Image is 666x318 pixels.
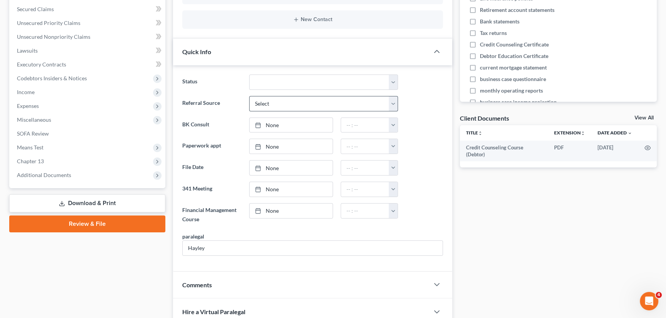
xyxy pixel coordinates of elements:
a: Unsecured Nonpriority Claims [11,30,165,44]
span: monthly operating reports [480,87,543,94]
i: unfold_more [478,131,483,136]
span: business case income projection [480,98,557,106]
a: None [250,161,332,175]
span: Retirement account statements [480,6,554,14]
label: Status [178,75,245,90]
a: Download & Print [9,194,165,212]
span: current mortgage statement [480,64,547,71]
input: -- : -- [341,161,390,175]
a: Unsecured Priority Claims [11,16,165,30]
i: unfold_more [581,131,585,136]
a: None [250,204,332,218]
span: Additional Documents [17,172,71,178]
span: SOFA Review [17,130,49,137]
span: Unsecured Nonpriority Claims [17,33,90,40]
a: None [250,139,332,154]
span: Debtor Education Certificate [480,52,548,60]
div: paralegal [182,232,204,240]
label: Financial Management Course [178,203,245,226]
span: Expenses [17,103,39,109]
label: BK Consult [178,118,245,133]
a: SOFA Review [11,127,165,141]
span: Chapter 13 [17,158,44,164]
td: [DATE] [591,141,638,162]
span: Lawsuits [17,47,38,54]
iframe: Intercom live chat [640,292,658,310]
input: -- : -- [341,139,390,154]
span: Means Test [17,144,43,151]
span: Credit Counseling Certificate [480,41,549,48]
span: Executory Contracts [17,61,66,68]
span: business case questionnaire [480,75,546,83]
a: None [250,182,332,197]
a: Extensionunfold_more [554,130,585,136]
span: Income [17,89,35,95]
span: Bank statements [480,18,519,25]
a: View All [634,115,654,121]
span: Quick Info [182,48,211,55]
span: Codebtors Insiders & Notices [17,75,87,81]
i: expand_more [628,131,632,136]
a: Executory Contracts [11,58,165,71]
label: Paperwork appt [178,139,245,154]
a: Date Added expand_more [598,130,632,136]
label: 341 Meeting [178,182,245,197]
label: Referral Source [178,96,245,111]
div: Client Documents [460,114,509,122]
a: Secured Claims [11,2,165,16]
input: -- : -- [341,204,390,218]
span: Miscellaneous [17,116,51,123]
span: Secured Claims [17,6,54,12]
a: None [250,118,332,132]
span: Comments [182,281,212,288]
button: New Contact [188,17,437,23]
input: -- [183,241,443,255]
a: Lawsuits [11,44,165,58]
input: -- : -- [341,118,390,132]
span: Unsecured Priority Claims [17,20,80,26]
span: Tax returns [480,29,507,37]
a: Titleunfold_more [466,130,483,136]
a: Review & File [9,215,165,232]
td: PDF [548,141,591,162]
span: Hire a Virtual Paralegal [182,308,245,315]
label: File Date [178,160,245,176]
span: 4 [656,292,662,298]
input: -- : -- [341,182,390,197]
td: Credit Counseling Course (Debtor) [460,141,548,162]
